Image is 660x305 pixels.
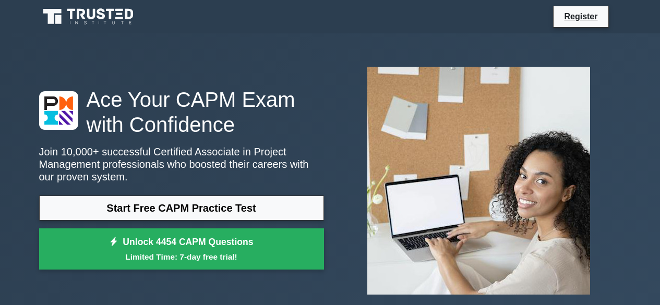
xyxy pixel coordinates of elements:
[39,87,324,137] h1: Ace Your CAPM Exam with Confidence
[558,10,604,23] a: Register
[39,145,324,183] p: Join 10,000+ successful Certified Associate in Project Management professionals who boosted their...
[39,228,324,270] a: Unlock 4454 CAPM QuestionsLimited Time: 7-day free trial!
[52,251,311,263] small: Limited Time: 7-day free trial!
[39,196,324,221] a: Start Free CAPM Practice Test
